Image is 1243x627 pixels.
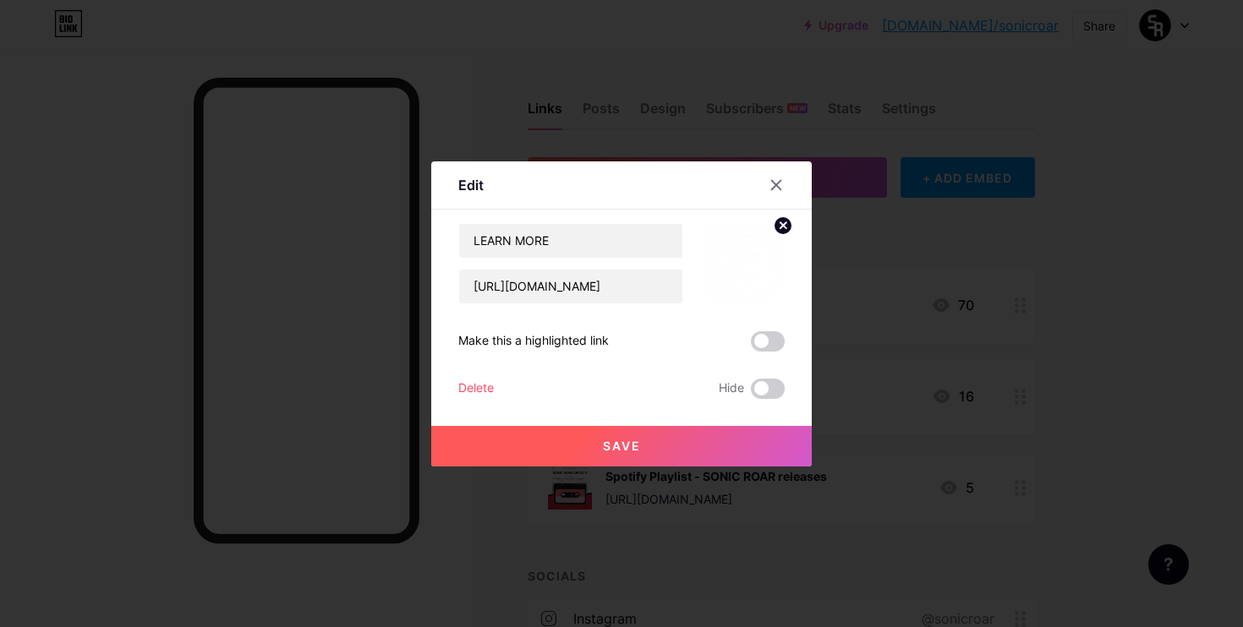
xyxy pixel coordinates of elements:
span: Save [603,439,641,453]
div: Make this a highlighted link [458,331,609,352]
div: Delete [458,379,494,399]
img: link_thumbnail [704,223,785,304]
button: Save [431,426,812,466]
input: Title [459,224,682,258]
input: URL [459,270,682,303]
span: Hide [719,379,744,399]
div: Edit [458,175,484,195]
